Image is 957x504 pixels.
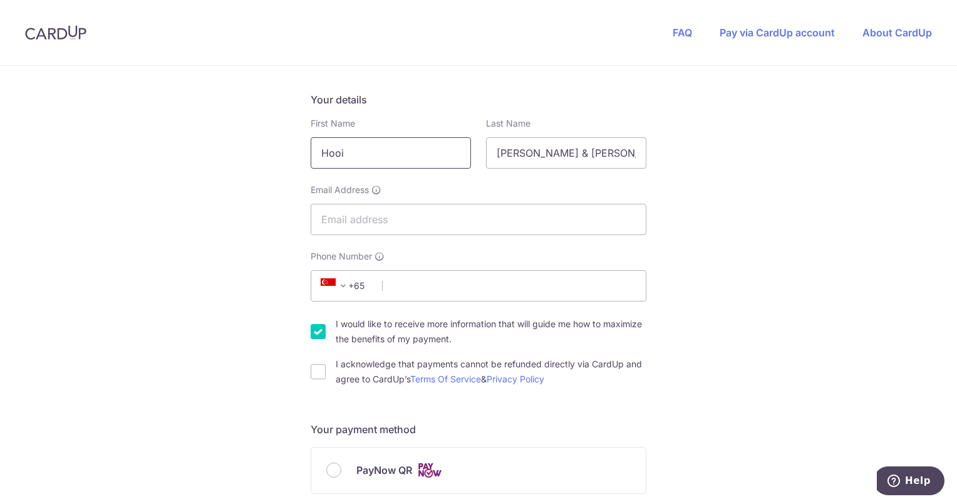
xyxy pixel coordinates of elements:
input: Email address [311,204,646,235]
iframe: Opens a widget where you can find more information [877,466,944,498]
h5: Your payment method [311,422,646,437]
h5: Your details [311,92,646,107]
a: FAQ [673,26,692,39]
img: CardUp [25,25,86,40]
input: First name [311,137,471,169]
label: First Name [311,117,355,130]
div: PayNow QR Cards logo [326,463,631,478]
label: I acknowledge that payments cannot be refunded directly via CardUp and agree to CardUp’s & [336,357,646,387]
a: Terms Of Service [410,374,481,384]
label: I would like to receive more information that will guide me how to maximize the benefits of my pa... [336,317,646,347]
a: Privacy Policy [487,374,544,384]
span: Email Address [311,184,369,196]
span: +65 [317,278,373,293]
input: Last name [486,137,646,169]
img: Cards logo [417,463,442,478]
label: Last Name [486,117,530,130]
a: Pay via CardUp account [720,26,835,39]
span: PayNow QR [356,463,412,478]
span: +65 [321,278,351,293]
span: Phone Number [311,250,372,263]
a: About CardUp [862,26,932,39]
